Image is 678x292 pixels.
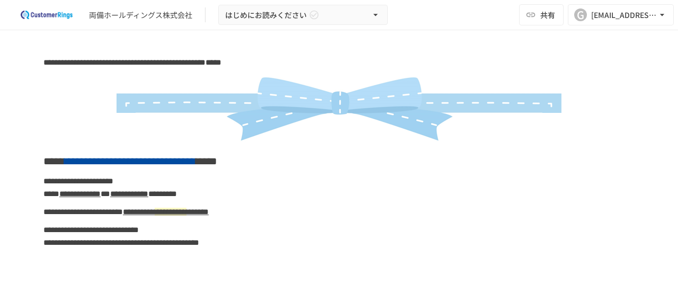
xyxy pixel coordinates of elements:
[568,4,674,25] button: G[EMAIL_ADDRESS][DOMAIN_NAME]
[591,8,657,22] div: [EMAIL_ADDRESS][DOMAIN_NAME]
[225,8,307,22] span: はじめにお読みください
[82,74,596,143] img: Ddkbq4okBfCbQBHdoxFEAQXocsBjeRHF5Vl1sBcGsuM
[89,10,192,21] div: 両備ホールディングス株式会社
[574,8,587,21] div: G
[218,5,388,25] button: はじめにお読みください
[540,9,555,21] span: 共有
[13,6,81,23] img: 2eEvPB0nRDFhy0583kMjGN2Zv6C2P7ZKCFl8C3CzR0M
[519,4,564,25] button: 共有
